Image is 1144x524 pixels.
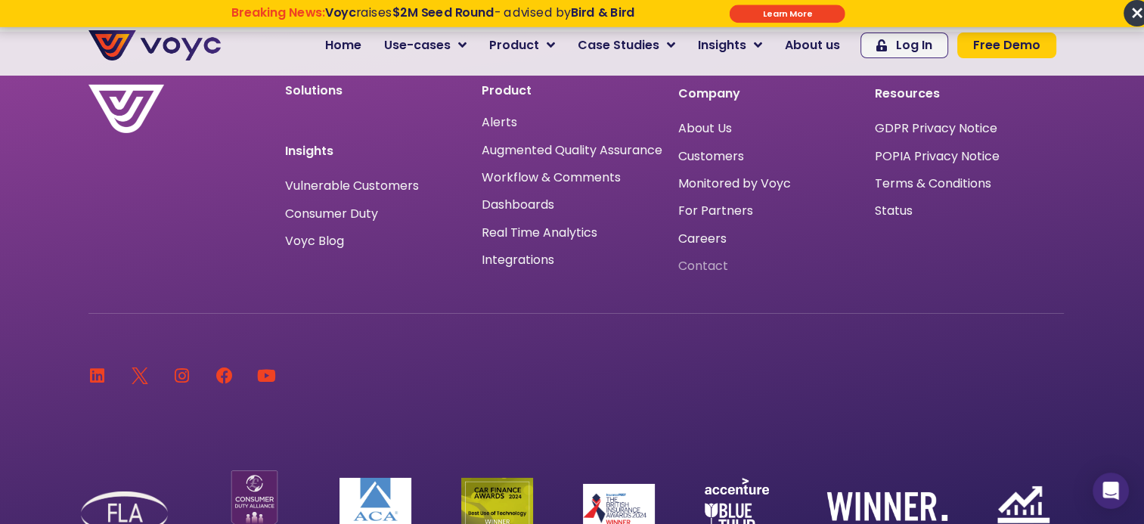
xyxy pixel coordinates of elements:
span: Home [325,36,361,54]
span: About us [785,36,840,54]
a: About us [774,30,851,60]
a: Product [478,30,566,60]
span: Free Demo [973,39,1040,51]
span: Use-cases [384,36,451,54]
a: Augmented Quality Assurance [482,143,662,157]
strong: $2M Seed Round [392,4,494,20]
a: Consumer Duty [285,208,378,220]
a: Vulnerable Customers [285,180,419,192]
p: Resources [875,85,1056,103]
span: Log In [896,39,932,51]
span: Case Studies [578,36,659,54]
a: Home [314,30,373,60]
p: Product [482,85,663,97]
div: Breaking News: Voyc raises $2M Seed Round - advised by Bird & Bird [169,5,695,34]
div: Open Intercom Messenger [1093,473,1129,509]
span: Product [489,36,539,54]
a: Insights [687,30,774,60]
a: Log In [860,33,948,58]
strong: Voyc [324,4,355,20]
p: Company [678,85,860,103]
span: raises - advised by [324,4,634,20]
a: Free Demo [957,33,1056,58]
div: Submit [729,5,845,23]
p: Insights [285,142,467,160]
strong: Breaking News: [231,4,324,20]
span: Job title [200,122,252,140]
a: Solutions [285,82,343,99]
span: Phone [200,60,238,78]
strong: Bird & Bird [570,4,634,20]
a: Case Studies [566,30,687,60]
a: Use-cases [373,30,478,60]
a: Privacy Policy [312,315,383,330]
img: voyc-full-logo [88,30,221,60]
span: Insights [698,36,746,54]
